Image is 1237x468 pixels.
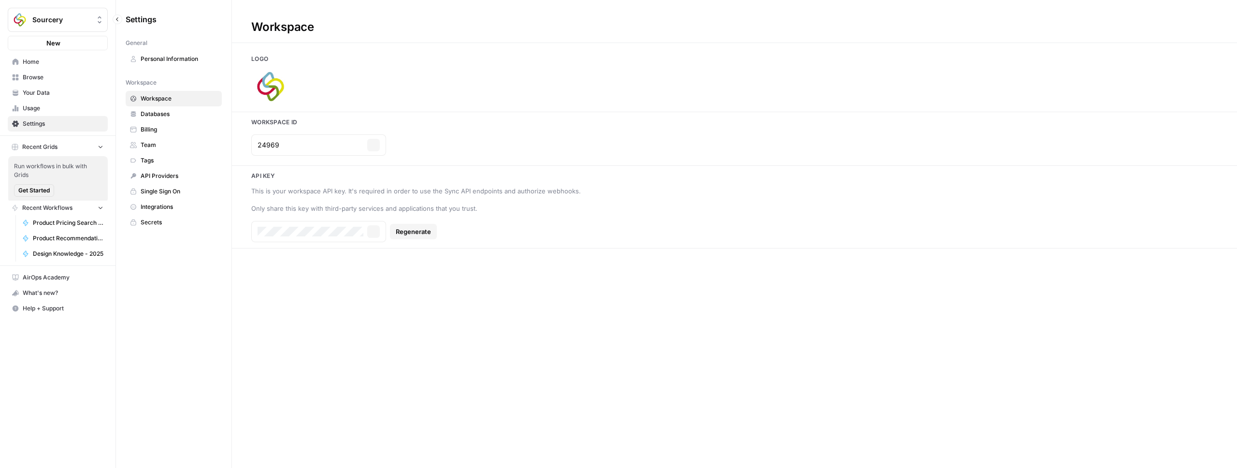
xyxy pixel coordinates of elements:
span: Run workflows in bulk with Grids [14,162,102,179]
h3: Logo [232,55,1237,63]
a: AirOps Academy [8,270,108,285]
span: Product Recommendations - 2025 [33,234,103,243]
button: Recent Grids [8,140,108,154]
div: Workspace [232,19,333,35]
a: Product Pricing Search - 2025 [18,215,108,231]
span: Tags [141,156,217,165]
a: Home [8,54,108,70]
div: This is your workspace API key. It's required in order to use the Sync API endpoints and authoriz... [251,186,734,196]
span: Sourcery [32,15,91,25]
img: Sourcery Logo [11,11,29,29]
a: Product Recommendations - 2025 [18,231,108,246]
button: What's new? [8,285,108,301]
a: Tags [126,153,222,168]
span: Get Started [18,186,50,195]
span: Integrations [141,203,217,211]
a: Browse [8,70,108,85]
button: Workspace: Sourcery [8,8,108,32]
a: Your Data [8,85,108,101]
a: Secrets [126,215,222,230]
span: Secrets [141,218,217,227]
span: Databases [141,110,217,118]
span: Design Knowledge - 2025 [33,249,103,258]
span: Recent Grids [22,143,58,151]
a: Databases [126,106,222,122]
span: Workspace [126,78,157,87]
span: Personal Information [141,55,217,63]
span: API Providers [141,172,217,180]
a: Settings [8,116,108,132]
a: Usage [8,101,108,116]
button: Get Started [14,184,54,197]
a: API Providers [126,168,222,184]
button: Recent Workflows [8,201,108,215]
span: Help + Support [23,304,103,313]
a: Design Knowledge - 2025 [18,246,108,262]
a: Billing [126,122,222,137]
button: Regenerate [390,224,437,239]
button: New [8,36,108,50]
button: Help + Support [8,301,108,316]
h3: Workspace Id [232,118,1237,127]
span: Regenerate [396,227,431,236]
span: Home [23,58,103,66]
span: Settings [23,119,103,128]
span: Billing [141,125,217,134]
h3: Api key [232,172,1237,180]
span: Product Pricing Search - 2025 [33,219,103,227]
span: Single Sign On [141,187,217,196]
a: Workspace [126,91,222,106]
span: Usage [23,104,103,113]
a: Personal Information [126,51,222,67]
a: Integrations [126,199,222,215]
span: Team [141,141,217,149]
span: Workspace [141,94,217,103]
div: What's new? [8,286,107,300]
span: Recent Workflows [22,204,72,212]
a: Team [126,137,222,153]
span: New [46,38,60,48]
span: Your Data [23,88,103,97]
div: Only share this key with third-party services and applications that you trust. [251,204,734,213]
img: Company Logo [251,67,290,106]
span: General [126,39,147,47]
span: Settings [126,14,157,25]
span: Browse [23,73,103,82]
span: AirOps Academy [23,273,103,282]
a: Single Sign On [126,184,222,199]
